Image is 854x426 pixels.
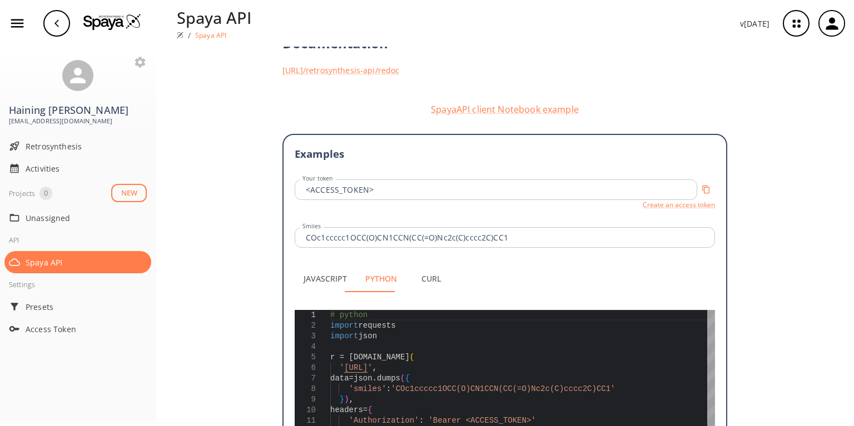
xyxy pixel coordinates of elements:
div: 4 [295,342,316,352]
span: import [330,321,358,330]
div: 11 [295,415,316,426]
h3: Haining [PERSON_NAME] [9,104,147,116]
span: data=json.dumps [330,374,400,383]
div: 5 [295,352,316,363]
div: 8 [295,384,316,394]
span: requests [358,321,395,330]
button: Python [356,265,406,292]
li: / [188,29,191,41]
span: headers= [330,405,368,414]
span: 0 [39,188,52,199]
span: Presets [26,301,147,313]
span: json [358,332,377,340]
a: [URL]/retrosynthesis-api/redoc [282,64,727,76]
button: SpayaAPI client Notebook example [282,103,727,116]
span: 'COc1ccccc1OCC(O)CN1CCN(CC(=O)Nc2c(C)cccc2C)CC1' [391,384,615,393]
span: { [405,374,409,383]
span: r = [DOMAIN_NAME] [330,353,410,362]
span: } [340,395,344,404]
div: Spaya API [4,251,151,273]
span: # python [330,310,368,319]
span: import [330,332,358,340]
div: Access Token [4,318,151,340]
label: Smiles [302,222,321,230]
button: Copy to clipboard [697,181,715,198]
p: v [DATE] [740,18,769,29]
span: [URL] [344,363,368,372]
div: 9 [295,394,316,405]
span: ' [340,363,344,372]
button: Curl [406,265,456,292]
span: , [373,363,377,372]
span: : [386,384,391,393]
p: Spaya API [195,31,226,40]
div: 6 [295,363,316,373]
div: Unassigned [4,207,151,229]
div: Retrosynthesis [4,135,151,157]
div: Projects [9,187,35,200]
button: NEW [111,184,147,202]
span: : [419,416,424,425]
span: Spaya API [26,257,147,268]
span: 'Authorization' [349,416,419,425]
div: 1 [295,310,316,320]
div: Activities [4,157,151,179]
span: ) [344,395,349,404]
span: Retrosynthesis [26,141,147,152]
div: 10 [295,405,316,415]
span: [EMAIL_ADDRESS][DOMAIN_NAME] [9,116,147,126]
p: Spaya API [177,6,251,29]
span: ' [368,363,372,372]
img: Spaya logo [177,32,183,38]
span: 'smiles' [349,384,386,393]
div: 7 [295,373,316,384]
button: Create an access token [643,200,715,209]
button: Javascript [295,265,356,292]
span: Unassigned [26,212,147,224]
span: { [368,405,372,414]
span: ( [400,374,405,383]
span: , [349,395,354,404]
span: Access Token [26,323,147,335]
img: Logo Spaya [83,13,141,30]
label: Your token [302,174,333,183]
span: ( [410,353,414,362]
div: Presets [4,295,151,318]
span: Activities [26,163,147,174]
div: 2 [295,320,316,331]
span: 'Bearer <ACCESS_TOKEN>' [428,416,535,425]
div: 3 [295,331,316,342]
h3: Examples [295,146,715,162]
